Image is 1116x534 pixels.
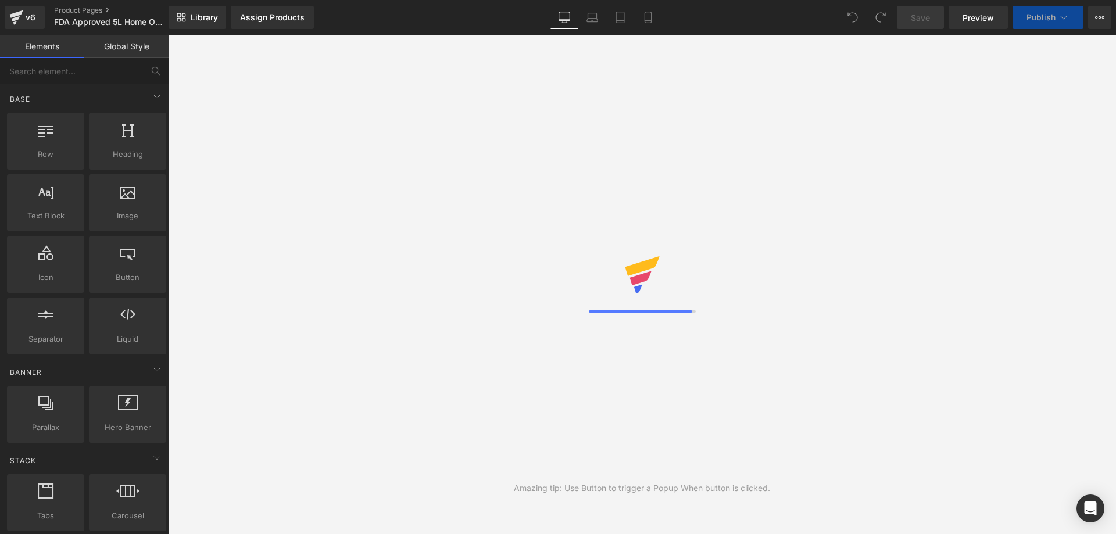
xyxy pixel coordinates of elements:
span: Library [191,12,218,23]
span: Base [9,94,31,105]
button: More [1088,6,1111,29]
span: Stack [9,455,37,466]
span: Preview [963,12,994,24]
span: Liquid [92,333,163,345]
button: Undo [841,6,864,29]
span: Hero Banner [92,421,163,433]
span: Image [92,210,163,222]
a: New Library [169,6,226,29]
span: Publish [1026,13,1056,22]
div: v6 [23,10,38,25]
a: v6 [5,6,45,29]
button: Redo [869,6,892,29]
div: Open Intercom Messenger [1076,494,1104,522]
div: Assign Products [240,13,305,22]
a: Product Pages [54,6,188,15]
a: Tablet [606,6,634,29]
span: Row [10,148,81,160]
div: Amazing tip: Use Button to trigger a Popup When button is clicked. [514,482,770,494]
a: Mobile [634,6,662,29]
span: FDA Approved 5L Home Oxygen Concentrator [54,17,166,27]
span: Heading [92,148,163,160]
span: Separator [10,333,81,345]
span: Icon [10,271,81,284]
span: Button [92,271,163,284]
span: Save [911,12,930,24]
button: Publish [1013,6,1083,29]
span: Carousel [92,510,163,522]
span: Banner [9,367,43,378]
a: Desktop [550,6,578,29]
span: Tabs [10,510,81,522]
a: Laptop [578,6,606,29]
a: Preview [949,6,1008,29]
span: Parallax [10,421,81,433]
span: Text Block [10,210,81,222]
a: Global Style [84,35,169,58]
